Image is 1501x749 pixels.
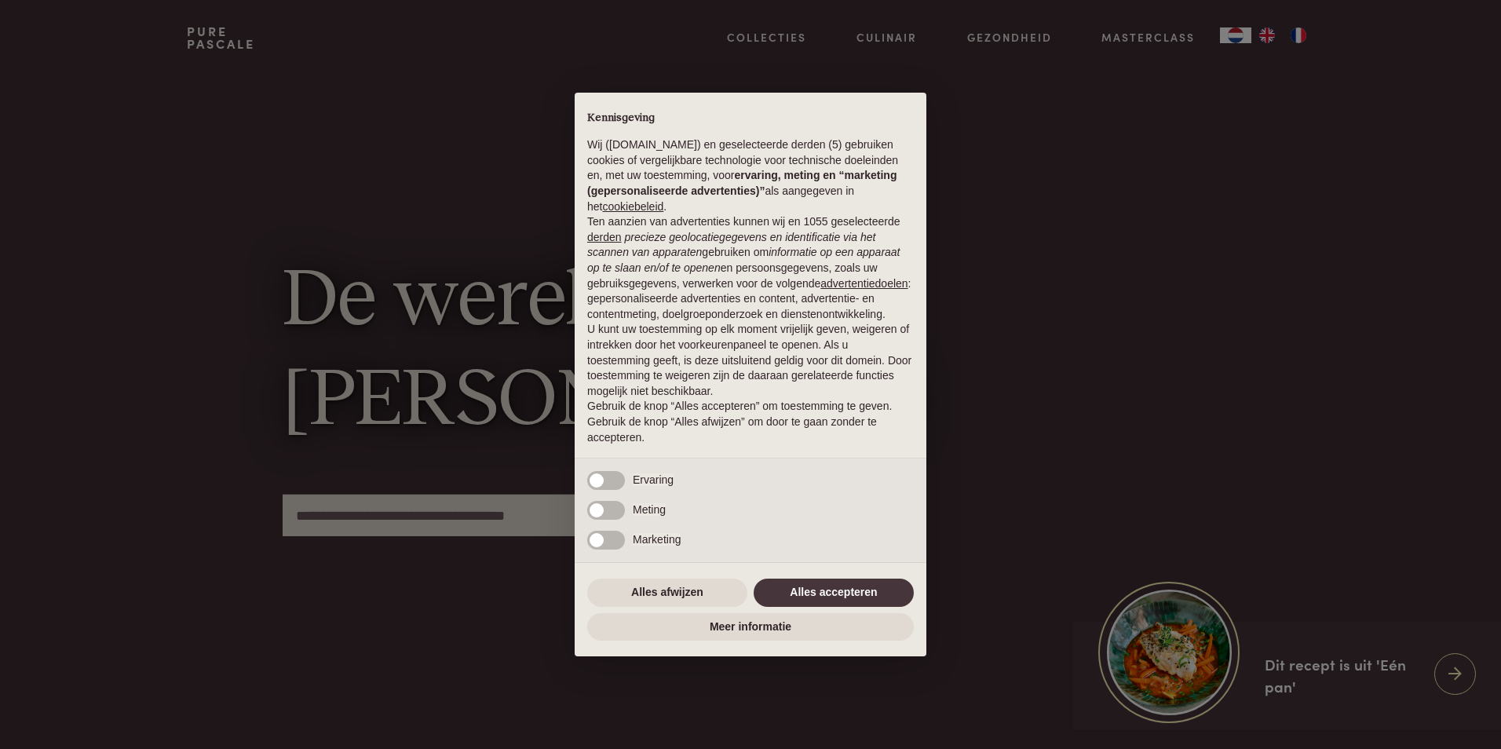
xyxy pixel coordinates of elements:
h2: Kennisgeving [587,111,914,126]
em: informatie op een apparaat op te slaan en/of te openen [587,246,900,274]
button: Alles accepteren [754,579,914,607]
em: precieze geolocatiegegevens en identificatie via het scannen van apparaten [587,231,875,259]
button: derden [587,230,622,246]
span: Ervaring [633,473,674,486]
button: Alles afwijzen [587,579,747,607]
span: Meting [633,503,666,516]
strong: ervaring, meting en “marketing (gepersonaliseerde advertenties)” [587,169,897,197]
button: Meer informatie [587,613,914,641]
p: Wij ([DOMAIN_NAME]) en geselecteerde derden (5) gebruiken cookies of vergelijkbare technologie vo... [587,137,914,214]
p: Ten aanzien van advertenties kunnen wij en 1055 geselecteerde gebruiken om en persoonsgegevens, z... [587,214,914,322]
button: advertentiedoelen [820,276,908,292]
span: Marketing [633,533,681,546]
p: U kunt uw toestemming op elk moment vrijelijk geven, weigeren of intrekken door het voorkeurenpan... [587,322,914,399]
a: cookiebeleid [602,200,663,213]
p: Gebruik de knop “Alles accepteren” om toestemming te geven. Gebruik de knop “Alles afwijzen” om d... [587,399,914,445]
